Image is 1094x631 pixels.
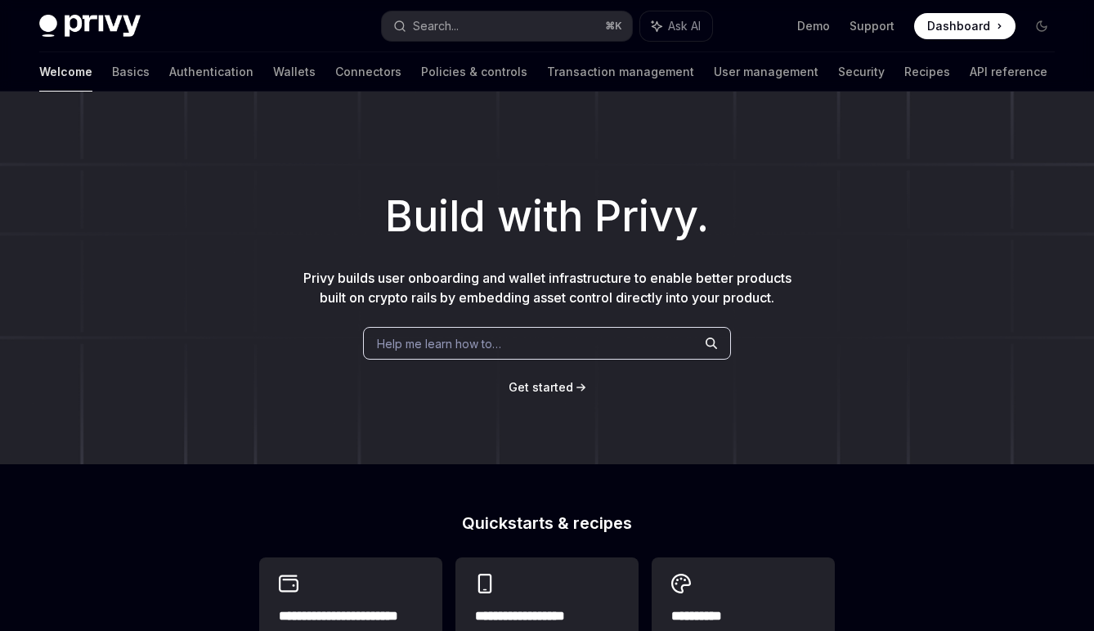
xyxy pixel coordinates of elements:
[39,52,92,92] a: Welcome
[421,52,527,92] a: Policies & controls
[914,13,1016,39] a: Dashboard
[904,52,950,92] a: Recipes
[509,380,573,394] span: Get started
[547,52,694,92] a: Transaction management
[169,52,253,92] a: Authentication
[382,11,631,41] button: Search...⌘K
[39,15,141,38] img: dark logo
[335,52,401,92] a: Connectors
[112,52,150,92] a: Basics
[970,52,1047,92] a: API reference
[668,18,701,34] span: Ask AI
[797,18,830,34] a: Demo
[377,335,501,352] span: Help me learn how to…
[509,379,573,396] a: Get started
[850,18,894,34] a: Support
[1029,13,1055,39] button: Toggle dark mode
[714,52,818,92] a: User management
[303,270,791,306] span: Privy builds user onboarding and wallet infrastructure to enable better products built on crypto ...
[640,11,712,41] button: Ask AI
[273,52,316,92] a: Wallets
[927,18,990,34] span: Dashboard
[26,185,1068,248] h1: Build with Privy.
[605,20,622,33] span: ⌘ K
[838,52,885,92] a: Security
[413,16,459,36] div: Search...
[259,515,835,531] h2: Quickstarts & recipes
